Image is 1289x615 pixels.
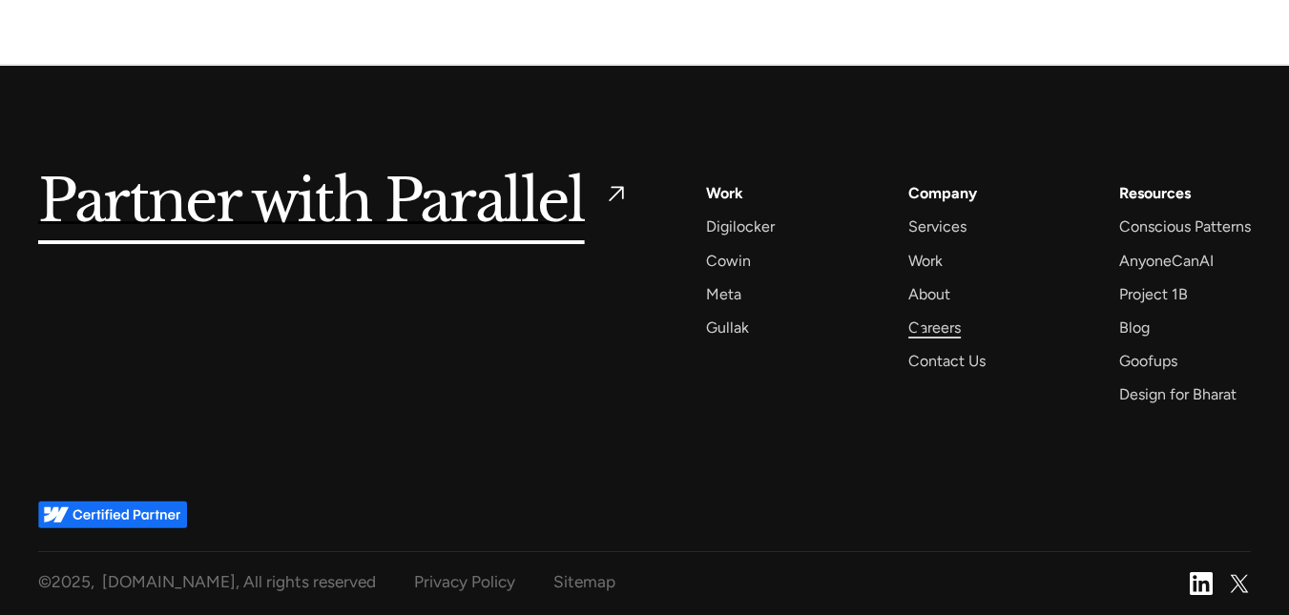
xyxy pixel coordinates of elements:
a: Digilocker [706,214,775,239]
a: Blog [1119,315,1150,340]
a: Company [908,180,977,206]
a: Services [908,214,967,239]
a: Design for Bharat [1119,381,1237,407]
div: © , [DOMAIN_NAME], All rights reserved [38,567,376,597]
span: 2025 [52,572,91,591]
a: Work [908,248,943,274]
a: Work [706,180,743,206]
div: Resources [1119,180,1191,206]
a: Sitemap [553,567,615,597]
h5: Partner with Parallel [38,180,585,224]
a: Conscious Patterns [1119,214,1251,239]
a: AnyoneCanAI [1119,248,1214,274]
a: Contact Us [908,348,986,374]
a: Careers [908,315,961,340]
a: Cowin [706,248,751,274]
a: Meta [706,281,741,307]
a: About [908,281,950,307]
a: Goofups [1119,348,1177,374]
a: Project 1B [1119,281,1188,307]
a: Partner with Parallel [38,180,630,224]
a: Privacy Policy [414,567,515,597]
a: Gullak [706,315,749,340]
